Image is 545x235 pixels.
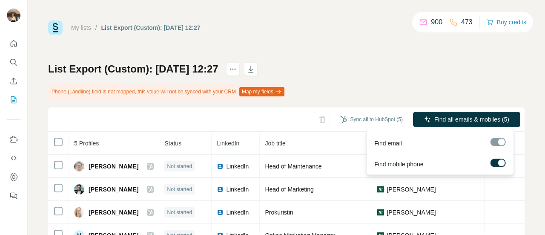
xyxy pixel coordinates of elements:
[374,160,423,168] span: Find mobile phone
[265,209,293,216] span: Prokuristin
[377,186,384,193] img: company-logo
[89,208,138,217] span: [PERSON_NAME]
[89,185,138,194] span: [PERSON_NAME]
[7,36,20,51] button: Quick start
[413,112,520,127] button: Find all emails & mobiles (5)
[167,209,192,216] span: Not started
[7,132,20,147] button: Use Surfe on LinkedIn
[217,163,224,170] img: LinkedIn logo
[265,140,285,147] span: Job title
[7,92,20,107] button: My lists
[7,169,20,185] button: Dashboard
[74,184,84,194] img: Avatar
[217,140,239,147] span: LinkedIn
[226,208,249,217] span: LinkedIn
[487,16,526,28] button: Buy credits
[74,161,84,171] img: Avatar
[101,23,201,32] div: List Export (Custom): [DATE] 12:27
[434,115,509,124] span: Find all emails & mobiles (5)
[167,186,192,193] span: Not started
[374,139,402,148] span: Find email
[217,186,224,193] img: LinkedIn logo
[48,84,286,99] div: Phone (Landline) field is not mapped, this value will not be synced with your CRM
[387,208,436,217] span: [PERSON_NAME]
[7,151,20,166] button: Use Surfe API
[164,140,181,147] span: Status
[387,185,436,194] span: [PERSON_NAME]
[7,188,20,203] button: Feedback
[95,23,97,32] li: /
[167,162,192,170] span: Not started
[7,55,20,70] button: Search
[226,62,240,76] button: actions
[226,162,249,171] span: LinkedIn
[71,24,91,31] a: My lists
[377,209,384,216] img: company-logo
[48,62,218,76] h1: List Export (Custom): [DATE] 12:27
[7,73,20,89] button: Enrich CSV
[265,186,313,193] span: Head of Marketing
[226,185,249,194] span: LinkedIn
[89,162,138,171] span: [PERSON_NAME]
[74,140,99,147] span: 5 Profiles
[217,209,224,216] img: LinkedIn logo
[334,113,409,126] button: Sync all to HubSpot (5)
[74,207,84,218] img: Avatar
[7,9,20,22] img: Avatar
[239,87,284,96] button: Map my fields
[461,17,473,27] p: 473
[265,163,321,170] span: Head of Maintenance
[48,20,63,35] img: Surfe Logo
[431,17,442,27] p: 900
